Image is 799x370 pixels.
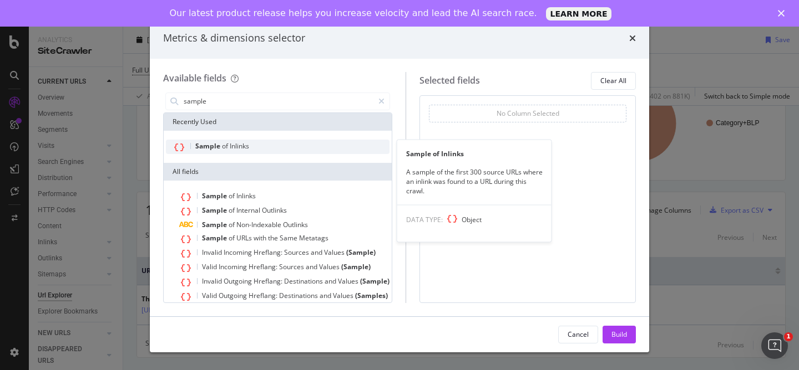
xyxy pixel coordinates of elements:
[761,332,788,359] iframe: Intercom live chat
[462,214,482,224] span: Object
[558,326,598,343] button: Cancel
[236,191,256,201] span: Inlinks
[360,276,390,286] span: (Sample)
[254,248,284,257] span: Hreflang:
[629,31,636,45] div: times
[268,233,280,243] span: the
[254,233,268,243] span: with
[355,291,388,300] span: (Samples)
[164,113,392,131] div: Recently Used
[230,141,249,151] span: Inlinks
[164,163,392,181] div: All fields
[202,248,224,257] span: Invalid
[299,233,328,243] span: Metatags
[333,291,355,300] span: Values
[202,205,229,215] span: Sample
[150,18,649,352] div: modal
[163,31,305,45] div: Metrics & dimensions selector
[397,149,552,158] div: Sample of Inlinks
[600,76,626,85] div: Clear All
[202,276,224,286] span: Invalid
[202,262,219,271] span: Valid
[163,72,226,84] div: Available fields
[346,248,376,257] span: (Sample)
[284,276,325,286] span: Destinations
[183,93,373,110] input: Search by field name
[603,326,636,343] button: Build
[236,205,262,215] span: Internal
[219,291,249,300] span: Outgoing
[254,276,284,286] span: Hreflang:
[306,262,319,271] span: and
[229,220,236,229] span: of
[341,262,371,271] span: (Sample)
[324,248,346,257] span: Values
[249,291,279,300] span: Hreflang:
[778,10,789,17] div: Close
[229,233,236,243] span: of
[591,72,636,90] button: Clear All
[262,205,287,215] span: Outlinks
[338,276,360,286] span: Values
[219,262,249,271] span: Incoming
[497,109,559,118] div: No Column Selected
[229,191,236,201] span: of
[319,262,341,271] span: Values
[283,220,308,229] span: Outlinks
[202,191,229,201] span: Sample
[419,74,480,87] div: Selected fields
[325,276,338,286] span: and
[397,167,552,196] div: A sample of the first 300 source URLs where an inlink was found to a URL during this crawl.
[224,276,254,286] span: Outgoing
[195,141,222,151] span: Sample
[229,205,236,215] span: of
[279,291,320,300] span: Destinations
[224,248,254,257] span: Incoming
[202,291,219,300] span: Valid
[236,233,254,243] span: URLs
[236,220,283,229] span: Non-Indexable
[568,330,589,339] div: Cancel
[222,141,230,151] span: of
[784,332,793,341] span: 1
[320,291,333,300] span: and
[202,220,229,229] span: Sample
[279,262,306,271] span: Sources
[406,214,443,224] span: DATA TYPE:
[311,248,324,257] span: and
[284,248,311,257] span: Sources
[202,233,229,243] span: Sample
[170,8,537,19] div: Our latest product release helps you increase velocity and lead the AI search race.
[611,330,627,339] div: Build
[546,7,612,20] a: LEARN MORE
[249,262,279,271] span: Hreflang:
[280,233,299,243] span: Same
